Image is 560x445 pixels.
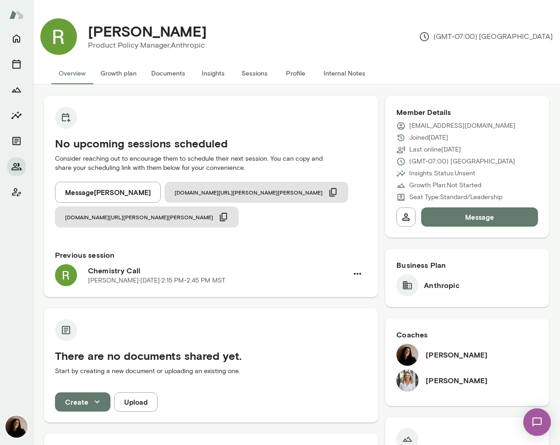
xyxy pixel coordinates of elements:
[396,107,538,118] h6: Member Details
[396,329,538,340] h6: Coaches
[7,183,26,201] button: Client app
[9,6,24,23] img: Mento
[419,31,553,42] p: (GMT-07:00) [GEOGRAPHIC_DATA]
[55,206,239,228] button: [DOMAIN_NAME][URL][PERSON_NAME][PERSON_NAME]
[396,369,418,391] img: Jennifer Palazzo
[409,193,502,202] p: Seat Type: Standard/Leadership
[396,260,538,271] h6: Business Plan
[144,62,192,84] button: Documents
[55,136,367,151] h5: No upcoming sessions scheduled
[192,62,234,84] button: Insights
[55,250,367,260] h6: Previous session
[55,154,367,173] p: Consider reaching out to encourage them to schedule their next session. You can copy and share yo...
[7,55,26,73] button: Sessions
[114,392,158,412] button: Upload
[88,265,348,276] h6: Chemistry Call
[7,29,26,48] button: Home
[275,62,316,84] button: Profile
[409,133,448,142] p: Joined [DATE]
[7,106,26,125] button: Insights
[424,280,459,291] h6: Anthropic
[7,81,26,99] button: Growth Plan
[55,392,110,412] button: Create
[316,62,373,84] button: Internal Notes
[55,348,367,363] h5: There are no documents shared yet.
[409,181,481,190] p: Growth Plan: Not Started
[40,18,77,55] img: Ryn Linthicum
[55,182,161,203] button: Message[PERSON_NAME]
[93,62,144,84] button: Growth plan
[88,40,207,51] p: Product Policy Manager, Anthropic
[88,22,207,40] h4: [PERSON_NAME]
[409,169,475,178] p: Insights Status: Unsent
[165,182,348,203] button: [DOMAIN_NAME][URL][PERSON_NAME][PERSON_NAME]
[5,416,27,438] img: Fiona Nodar
[234,62,275,84] button: Sessions
[51,62,93,84] button: Overview
[7,157,26,176] button: Members
[7,132,26,150] button: Documents
[88,276,225,285] p: [PERSON_NAME] · [DATE] · 2:15 PM-2:45 PM MST
[409,157,515,166] p: (GMT-07:00) [GEOGRAPHIC_DATA]
[396,344,418,366] img: Fiona Nodar
[175,189,323,196] span: [DOMAIN_NAME][URL][PERSON_NAME][PERSON_NAME]
[55,367,367,376] p: Start by creating a new document or uploading an existing one.
[65,213,213,221] span: [DOMAIN_NAME][URL][PERSON_NAME][PERSON_NAME]
[426,349,488,360] h6: [PERSON_NAME]
[421,207,538,227] button: Message
[409,121,516,130] p: [EMAIL_ADDRESS][DOMAIN_NAME]
[426,375,488,386] h6: [PERSON_NAME]
[409,145,461,154] p: Last online [DATE]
